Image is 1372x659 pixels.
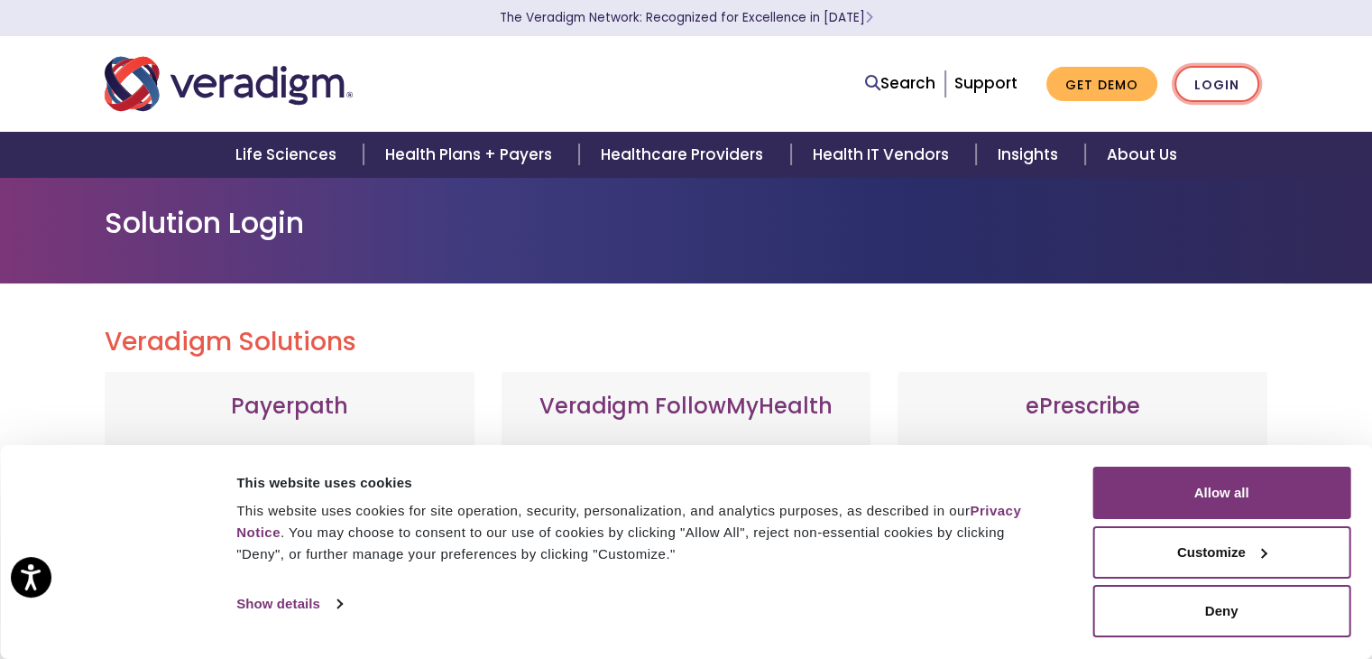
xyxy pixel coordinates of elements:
[1092,467,1350,519] button: Allow all
[105,327,1268,357] h2: Veradigm Solutions
[123,394,456,420] h3: Payerpath
[865,9,873,26] span: Learn More
[500,9,873,26] a: The Veradigm Network: Recognized for Excellence in [DATE]Learn More
[865,71,935,96] a: Search
[364,132,579,178] a: Health Plans + Payers
[916,441,1249,631] p: A comprehensive solution that simplifies prescribing for healthcare providers with features like ...
[123,441,456,631] p: Web-based, user-friendly solutions that help providers and practice administrators enhance revenu...
[236,590,341,617] a: Show details
[1085,132,1199,178] a: About Us
[1092,526,1350,579] button: Customize
[1092,585,1350,637] button: Deny
[214,132,364,178] a: Life Sciences
[236,472,1052,494] div: This website uses cookies
[520,441,853,613] p: Veradigm FollowMyHealth's Mobile Patient Experience enhances patient access via mobile devices, o...
[791,132,976,178] a: Health IT Vendors
[105,206,1268,240] h1: Solution Login
[579,132,790,178] a: Healthcare Providers
[1046,67,1157,102] a: Get Demo
[105,54,353,114] img: Veradigm logo
[976,132,1085,178] a: Insights
[954,72,1017,94] a: Support
[916,394,1249,420] h3: ePrescribe
[236,500,1052,565] div: This website uses cookies for site operation, security, personalization, and analytics purposes, ...
[520,394,853,420] h3: Veradigm FollowMyHealth
[1174,66,1259,103] a: Login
